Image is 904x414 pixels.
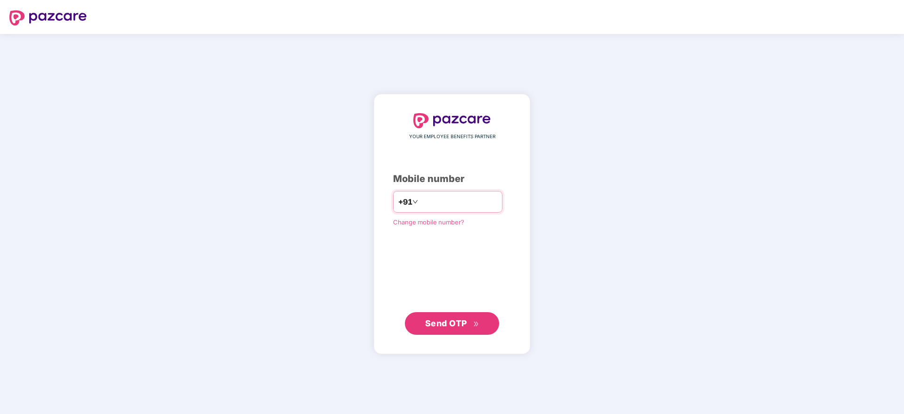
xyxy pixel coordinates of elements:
span: +91 [398,196,412,208]
a: Change mobile number? [393,218,464,226]
div: Mobile number [393,172,511,186]
button: Send OTPdouble-right [405,312,499,335]
span: YOUR EMPLOYEE BENEFITS PARTNER [409,133,495,141]
span: double-right [473,321,479,327]
img: logo [413,113,491,128]
span: down [412,199,418,205]
span: Send OTP [425,318,467,328]
img: logo [9,10,87,25]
